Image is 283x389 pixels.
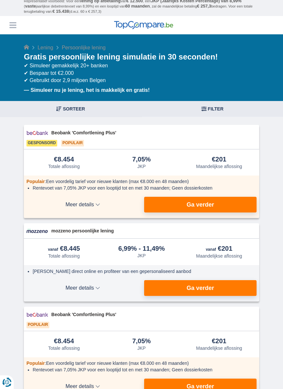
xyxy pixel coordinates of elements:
[26,178,257,185] div: :
[24,87,150,93] b: — Simuleer nu je lening, het is makkelijk en gratis!
[118,245,165,252] div: 6,99%
[26,360,257,366] div: :
[51,129,257,136] span: Beobank 'Comfortlening Plus'
[144,197,257,212] button: Ga verder
[132,338,151,345] div: 7,05%
[54,338,74,345] div: €8.454
[33,185,254,191] li: Rentevoet van 7,05% JKP voor een looptijd tot en met 30 maanden; Geen dossierkosten
[26,384,139,389] span: Meer details
[48,253,80,259] div: Totale aflossing
[54,156,74,163] div: €8.454
[33,366,254,373] li: Rentevoet van 7,05% JKP voor een looptijd tot en met 30 maanden; Geen dossierkosten
[212,338,226,345] div: €201
[137,346,146,351] div: JKP
[137,253,146,258] div: JKP
[132,156,151,163] div: 7,05%
[187,202,214,208] span: Ga verder
[26,280,139,296] button: Meer details
[208,107,224,111] span: Filter
[206,245,232,253] div: €201
[26,202,139,207] span: Meer details
[24,62,259,85] div: ✔ Simuleer gemakkelijk 20+ banken ✔ Bespaar tot €2.000 ✔ Gebruikt door 2,9 miljoen Belgen
[48,164,80,169] div: Totale aflossing
[8,20,18,30] button: Menu
[196,253,242,259] div: Maandelijkse aflossing
[51,311,257,318] span: Beobank 'Comfortlening Plus'
[46,361,189,366] span: Een voordelig tarief voor nieuwe klanten (max €8.000 en 48 maanden)
[187,285,214,291] span: Ga verder
[26,309,48,320] img: product.pl.alt Beobank
[61,140,84,146] span: Populair
[33,268,254,275] li: [PERSON_NAME] direct online en profiteer van een gepersonaliseerd aanbod
[26,322,49,328] span: Populair
[25,4,36,8] span: vaste
[197,4,211,8] span: € 257,3
[62,45,106,50] span: Persoonlijke lening
[26,228,48,233] img: product.pl.alt Mozzeno
[51,228,257,234] span: mozzeno persoonlijke lening
[26,285,139,291] span: Meer details
[26,140,57,146] span: Gesponsord
[24,52,259,62] h1: Gratis persoonlijke lening simulatie in 30 seconden!
[137,164,146,169] div: JKP
[212,156,226,163] div: €201
[48,245,80,253] div: €8.445
[114,21,173,29] img: TopCompare
[26,197,139,212] button: Meer details
[48,346,80,351] div: Totale aflossing
[196,164,242,169] div: Maandelijkse aflossing
[26,361,45,366] span: Populair
[125,4,150,8] span: 60 maanden
[52,9,69,14] span: € 15.438
[196,346,242,351] div: Maandelijkse aflossing
[144,280,257,296] button: Ga verder
[26,127,48,138] img: product.pl.alt Beobank
[38,45,53,50] a: Lening
[24,45,29,50] a: Home
[46,179,189,184] span: Een voordelig tarief voor nieuwe klanten (max €8.000 en 48 maanden)
[26,179,45,184] span: Populair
